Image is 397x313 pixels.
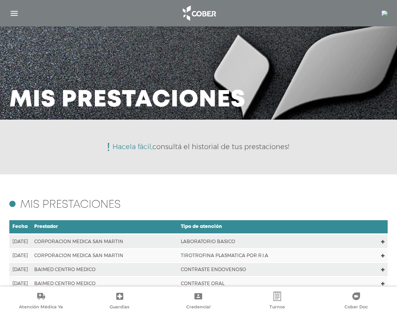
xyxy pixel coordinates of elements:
[178,263,378,276] td: CONTRASTE ENDOVENOSO
[381,10,388,17] img: 97
[19,304,63,311] span: Atención Médica Ya
[178,249,378,263] td: TIROTROFINA PLASMATICA POR R.I.A
[20,200,121,210] h4: Mis prestaciones
[159,292,238,311] a: Credencial
[9,220,31,234] td: Fecha
[9,276,31,290] td: [DATE]
[178,4,219,23] img: logo_cober_home-white.png
[186,304,210,311] span: Credencial
[110,304,129,311] span: Guardias
[9,249,31,263] td: [DATE]
[9,90,246,110] h3: Mis prestaciones
[31,234,178,249] td: CORPORACION MEDICA SAN MARTIN
[9,263,31,276] td: [DATE]
[178,276,378,290] td: CONTRASTE ORAL
[345,304,368,311] span: Cober Doc
[31,263,178,276] td: BAIMED CENTRO MEDICO
[112,143,289,150] p: consultá el historial de tus prestaciones!
[80,292,159,311] a: Guardias
[31,249,178,263] td: CORPORACION MEDICA SAN MARTIN
[2,292,80,311] a: Atención Médica Ya
[269,304,285,311] span: Turnos
[112,143,152,151] span: Hacela fácil,
[31,276,178,290] td: BAIMED CENTRO MEDICO
[9,9,19,18] img: Cober_menu-lines-white.svg
[9,234,31,249] td: [DATE]
[317,292,395,311] a: Cober Doc
[178,234,378,249] td: LABORATORIO BASICO
[238,292,317,311] a: Turnos
[178,220,378,234] td: Tipo de atención
[31,220,178,234] td: Prestador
